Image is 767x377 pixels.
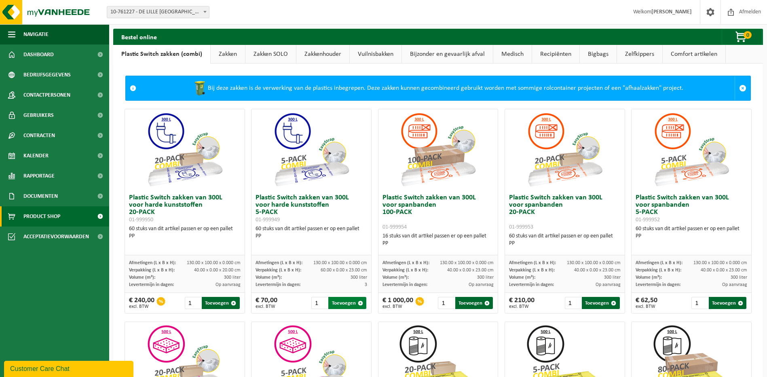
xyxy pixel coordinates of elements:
[23,125,55,146] span: Contracten
[636,268,681,273] span: Verpakking (L x B x H):
[256,225,367,240] div: 60 stuks van dit artikel passen er op een pallet
[23,227,89,247] span: Acceptatievoorwaarden
[509,233,621,247] div: 60 stuks van dit artikel passen er op een pallet
[245,45,296,64] a: Zakken SOLO
[23,186,58,206] span: Documenten
[382,275,409,280] span: Volume (m³):
[23,105,54,125] span: Gebruikers
[256,268,301,273] span: Verpakking (L x B x H):
[735,76,750,100] a: Sluit melding
[382,268,428,273] span: Verpakking (L x B x H):
[140,76,735,100] div: Bij deze zakken is de verwerking van de plastics inbegrepen. Deze zakken kunnen gecombineerd gebr...
[636,261,682,265] span: Afmetingen (L x B x H):
[382,282,427,287] span: Levertermijn in dagen:
[256,282,300,287] span: Levertermijn in dagen:
[477,275,494,280] span: 300 liter
[129,261,176,265] span: Afmetingen (L x B x H):
[691,297,708,309] input: 1
[693,261,747,265] span: 130.00 x 100.00 x 0.000 cm
[455,297,493,309] button: Toevoegen
[651,109,732,190] img: 01-999952
[107,6,209,18] span: 10-761227 - DE LILLE NV - LENDELEDE
[23,24,49,44] span: Navigatie
[509,297,535,309] div: € 210,00
[651,9,692,15] strong: [PERSON_NAME]
[509,240,621,247] div: PP
[23,44,54,65] span: Dashboard
[23,85,70,105] span: Contactpersonen
[636,282,680,287] span: Levertermijn in dagen:
[194,268,241,273] span: 40.00 x 0.00 x 20.00 cm
[582,297,619,309] button: Toevoegen
[192,80,208,96] img: WB-0240-HPE-GN-50.png
[574,268,621,273] span: 40.00 x 0.00 x 23.00 cm
[636,217,660,223] span: 01-999952
[23,65,71,85] span: Bedrijfsgegevens
[636,233,747,240] div: PP
[509,261,556,265] span: Afmetingen (L x B x H):
[397,109,478,190] img: 01-999954
[382,304,413,309] span: excl. BTW
[224,275,241,280] span: 300 liter
[580,45,617,64] a: Bigbags
[636,297,657,309] div: € 62,50
[382,233,494,247] div: 16 stuks van dit artikel passen er op een pallet
[731,275,747,280] span: 300 liter
[382,297,413,309] div: € 1 000,00
[663,45,725,64] a: Comfort artikelen
[23,166,55,186] span: Rapportage
[402,45,493,64] a: Bijzonder en gevaarlijk afval
[532,45,579,64] a: Recipiënten
[636,225,747,240] div: 60 stuks van dit artikel passen er op een pallet
[447,268,494,273] span: 40.00 x 0.00 x 23.00 cm
[271,109,352,190] img: 01-999949
[744,31,752,39] span: 0
[351,275,367,280] span: 300 liter
[382,224,407,230] span: 01-999954
[709,297,746,309] button: Toevoegen
[4,359,135,377] iframe: chat widget
[509,268,555,273] span: Verpakking (L x B x H):
[129,297,154,309] div: € 240,00
[216,282,241,287] span: Op aanvraag
[113,45,210,64] a: Plastic Switch zakken (combi)
[493,45,532,64] a: Medisch
[256,275,282,280] span: Volume (m³):
[382,194,494,231] h3: Plastic Switch zakken van 300L voor spanbanden 100-PACK
[382,261,429,265] span: Afmetingen (L x B x H):
[256,261,302,265] span: Afmetingen (L x B x H):
[701,268,747,273] span: 40.00 x 0.00 x 23.00 cm
[382,240,494,247] div: PP
[509,275,535,280] span: Volume (m³):
[565,297,581,309] input: 1
[636,304,657,309] span: excl. BTW
[202,297,239,309] button: Toevoegen
[524,109,605,190] img: 01-999953
[722,29,762,45] button: 0
[107,6,209,18] span: 10-761227 - DE LILLE NV - LENDELEDE
[23,146,49,166] span: Kalender
[144,109,225,190] img: 01-999950
[256,297,277,309] div: € 70,00
[256,194,367,223] h3: Plastic Switch zakken van 300L voor harde kunststoffen 5-PACK
[129,233,241,240] div: PP
[296,45,349,64] a: Zakkenhouder
[636,194,747,223] h3: Plastic Switch zakken van 300L voor spanbanden 5-PACK
[185,297,201,309] input: 1
[129,275,155,280] span: Volume (m³):
[23,206,60,227] span: Product Shop
[567,261,621,265] span: 130.00 x 100.00 x 0.000 cm
[350,45,401,64] a: Vuilnisbakken
[509,224,533,230] span: 01-999953
[440,261,494,265] span: 130.00 x 100.00 x 0.000 cm
[328,297,366,309] button: Toevoegen
[129,282,174,287] span: Levertermijn in dagen:
[617,45,662,64] a: Zelfkippers
[256,217,280,223] span: 01-999949
[187,261,241,265] span: 130.00 x 100.00 x 0.000 cm
[129,217,153,223] span: 01-999950
[311,297,328,309] input: 1
[129,194,241,223] h3: Plastic Switch zakken van 300L voor harde kunststoffen 20-PACK
[129,268,175,273] span: Verpakking (L x B x H):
